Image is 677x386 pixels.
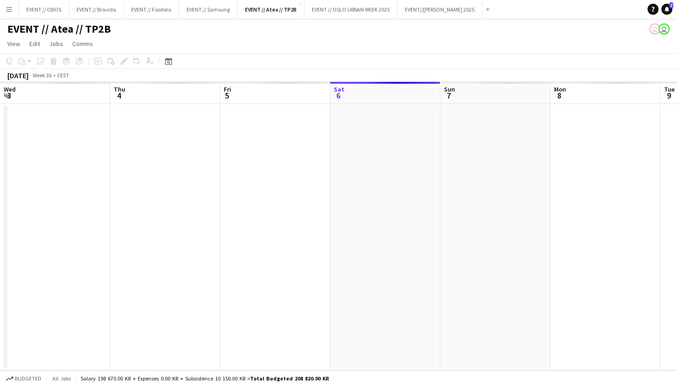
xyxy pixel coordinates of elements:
span: Tue [664,85,675,93]
span: Comms [72,40,93,48]
button: EVENT // OBOS [19,0,69,18]
span: Thu [114,85,125,93]
span: Fri [224,85,231,93]
span: Sun [444,85,455,93]
span: Week 36 [30,72,53,79]
button: EVENT // Foodora [124,0,179,18]
span: 7 [443,90,455,101]
span: View [7,40,20,48]
span: Jobs [49,40,63,48]
button: Budgeted [5,374,43,384]
span: All jobs [51,375,73,382]
div: CEST [57,72,69,79]
span: 7 [669,2,673,8]
a: 7 [661,4,672,15]
span: 6 [333,90,344,101]
h1: EVENT // Atea // TP2B [7,22,111,36]
a: Jobs [46,38,67,50]
span: Sat [334,85,344,93]
app-user-avatar: Johanne Holmedahl [659,23,670,35]
span: 8 [553,90,566,101]
a: Comms [69,38,97,50]
app-user-avatar: Jenny Marie Ragnhild Andersen [649,23,660,35]
span: Budgeted [15,375,41,382]
span: Mon [554,85,566,93]
a: Edit [26,38,44,50]
span: Edit [29,40,40,48]
button: EVENT//[PERSON_NAME] 2025 [397,0,482,18]
span: Total Budgeted 208 820.00 KR [250,375,329,382]
span: 3 [2,90,16,101]
span: 5 [222,90,231,101]
button: EVENT // Atea // TP2B [238,0,304,18]
button: EVENT // Bravida [69,0,124,18]
span: Wed [4,85,16,93]
div: Salary 198 670.00 KR + Expenses 0.00 KR + Subsistence 10 150.00 KR = [81,375,329,382]
span: 4 [112,90,125,101]
span: 9 [663,90,675,101]
a: View [4,38,24,50]
button: EVENT // Samsung [179,0,238,18]
div: [DATE] [7,71,29,80]
button: EVENT // OSLO URBAN WEEK 2025 [304,0,397,18]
